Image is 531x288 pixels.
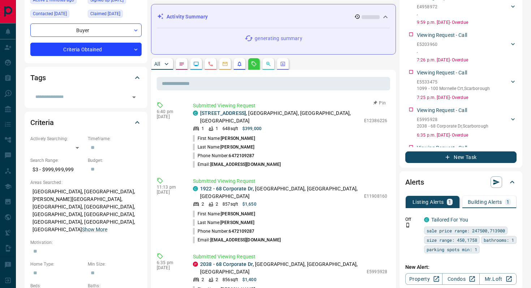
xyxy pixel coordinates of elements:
p: Actively Searching: [30,136,84,142]
button: Open [129,92,139,102]
button: Pin [369,100,390,106]
p: 1099 - 100 Mornelle Crt , Scarborough [417,85,490,92]
p: Viewing Request - Call [417,31,467,39]
button: Show More [82,226,107,233]
p: E4958972 [417,4,437,10]
a: Property [405,273,442,285]
div: condos.ca [424,217,429,222]
p: All [154,61,160,66]
p: Viewing Request - Call [417,107,467,114]
div: Tags [30,69,142,86]
p: Timeframe: [88,136,142,142]
p: , [GEOGRAPHIC_DATA], [GEOGRAPHIC_DATA], [GEOGRAPHIC_DATA] [200,261,363,276]
p: Budget: [88,157,142,164]
div: property.ca [193,262,198,267]
span: [PERSON_NAME] [221,211,255,216]
p: 857 sqft [223,201,238,207]
button: New Task [405,151,517,163]
a: Tailored For You [431,217,468,223]
h2: Tags [30,72,46,83]
p: Phone Number: [193,228,255,235]
div: Alerts [405,173,517,191]
p: 2 [216,201,218,207]
div: Criteria [30,114,142,131]
span: size range: 450,1758 [427,236,477,244]
div: Activity Summary [157,10,390,23]
svg: Requests [251,61,257,67]
p: Phone Number: [193,152,255,159]
span: [PERSON_NAME] [221,136,255,141]
div: condos.ca [193,186,198,191]
p: 6:35 p.m. [DATE] - Overdue [417,132,517,138]
p: 6:35 pm [157,260,182,265]
p: 9:59 p.m. [DATE] - Overdue [417,19,517,26]
p: Email: [193,237,281,243]
p: , [GEOGRAPHIC_DATA], [GEOGRAPHIC_DATA], [GEOGRAPHIC_DATA] [200,185,361,200]
p: Viewing Request - Call [417,144,467,152]
p: 1 [216,125,218,132]
p: Submitted Viewing Request [193,253,387,261]
p: , [417,10,437,17]
p: $1,650 [242,201,256,207]
p: E12386226 [364,117,387,124]
p: 648 sqft [223,125,238,132]
p: 2 [202,276,204,283]
p: [DATE] [157,190,182,195]
a: 1922 - 68 Corporate Dr [200,186,253,192]
p: $1,400 [242,276,256,283]
p: 1 [448,199,451,205]
p: , [417,48,437,54]
p: Min Size: [88,261,142,267]
p: $399,000 [242,125,262,132]
p: Last Name: [193,144,255,150]
div: Thu Feb 13 2025 [88,10,142,20]
p: Email: [193,161,281,168]
p: E11908160 [364,193,387,199]
p: [DATE] [157,114,182,119]
p: 2038 - 68 Corporate Dr , Scarborough [417,123,488,129]
div: Buyer [30,23,142,37]
div: Sun Apr 18 2021 [30,10,84,20]
svg: Listing Alerts [237,61,242,67]
p: Listing Alerts [413,199,444,205]
p: E5995928 [367,268,387,275]
p: E5533475 [417,79,490,85]
div: Criteria Obtained [30,43,142,56]
p: Building Alerts [468,199,502,205]
span: 6472109287 [229,229,254,234]
p: 6:40 pm [157,109,182,114]
svg: Agent Actions [280,61,286,67]
p: E5995928 [417,116,488,123]
p: 7:26 p.m. [DATE] - Overdue [417,57,517,63]
p: Areas Searched: [30,179,142,186]
svg: Push Notification Only [405,223,410,228]
svg: Lead Browsing Activity [193,61,199,67]
p: 2 [202,201,204,207]
p: First Name: [193,135,255,142]
span: [PERSON_NAME] [220,220,254,225]
span: [PERSON_NAME] [220,145,254,150]
span: parking spots min: 1 [427,246,477,253]
p: New Alert: [405,263,517,271]
p: 1 [202,125,204,132]
svg: Opportunities [265,61,271,67]
p: Motivation: [30,239,142,246]
p: Viewing Request - Call [417,69,467,77]
span: [EMAIL_ADDRESS][DOMAIN_NAME] [210,162,281,167]
p: Off [405,216,420,223]
p: generating summary [255,35,302,42]
div: E5203960, [417,40,517,56]
p: 7:25 p.m. [DATE] - Overdue [417,94,517,101]
p: Last Name: [193,219,255,226]
h2: Criteria [30,117,54,128]
span: Claimed [DATE] [90,10,120,17]
p: 11:13 pm [157,185,182,190]
a: [STREET_ADDRESS] [200,110,246,116]
span: 6472109287 [229,153,254,158]
p: 2 [216,276,218,283]
p: 856 sqft [223,276,238,283]
p: E5203960 [417,41,437,48]
svg: Emails [222,61,228,67]
a: 2038 - 68 Corporate Dr [200,261,253,267]
div: condos.ca [193,111,198,116]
